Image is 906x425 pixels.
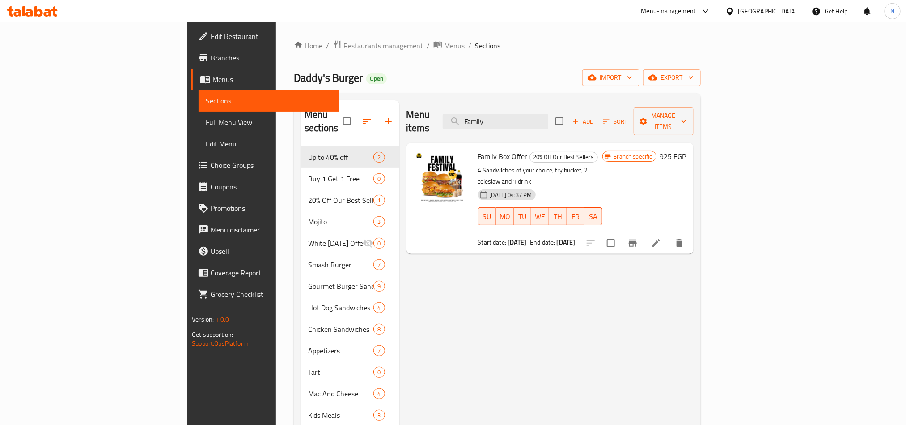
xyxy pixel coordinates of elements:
a: Choice Groups [191,155,339,176]
span: Restaurants management [343,40,423,51]
div: Mac And Cheese4 [301,383,399,404]
div: Up to 40% off2 [301,146,399,168]
span: Select section [550,112,569,131]
a: Support.OpsPlatform [192,338,249,349]
span: Gourmet Burger Sandwiches [308,281,373,292]
div: items [373,367,385,378]
button: FR [567,207,585,225]
b: [DATE] [508,236,526,248]
span: Branch specific [610,152,656,161]
span: 7 [374,261,384,269]
button: TH [549,207,567,225]
div: Chicken Sandwiches [308,324,373,335]
span: 4 [374,390,384,398]
div: items [373,152,385,163]
div: items [373,259,385,270]
div: Mojito [308,216,373,227]
span: Open [366,75,387,82]
div: Appetizers7 [301,340,399,361]
span: Add [571,116,595,127]
span: export [650,72,694,83]
span: 0 [374,368,384,377]
div: [GEOGRAPHIC_DATA] [738,6,797,16]
div: items [373,345,385,356]
div: items [373,324,385,335]
div: items [373,302,385,313]
span: Coverage Report [211,267,331,278]
a: Grocery Checklist [191,283,339,305]
h6: 925 EGP [660,150,686,163]
div: items [373,173,385,184]
div: Mojito3 [301,211,399,232]
a: Sections [199,90,339,112]
div: Open [366,73,387,84]
span: Sections [206,95,331,106]
span: 3 [374,411,384,420]
span: Up to 40% off [308,152,373,163]
span: Select to update [601,234,620,253]
a: Coverage Report [191,262,339,283]
span: 7 [374,347,384,355]
div: Buy 1 Get 1 Free0 [301,168,399,189]
button: SU [478,207,496,225]
span: Manage items [641,110,686,133]
span: TU [517,210,528,223]
li: / [468,40,471,51]
div: items [373,216,385,227]
span: Sections [475,40,500,51]
span: [DATE] 04:37 PM [486,191,536,199]
div: White Friday Offers [308,238,363,249]
button: MO [496,207,514,225]
span: Get support on: [192,329,233,340]
span: 20% Off Our Best Sellers [308,195,373,206]
a: Edit Menu [199,133,339,155]
span: Select all sections [338,112,356,131]
span: Choice Groups [211,160,331,171]
span: Menu disclaimer [211,224,331,235]
button: Manage items [634,107,694,135]
span: Smash Burger [308,259,373,270]
span: TH [553,210,563,223]
span: Buy 1 Get 1 Free [308,173,373,184]
div: Tart0 [301,361,399,383]
span: Sort [603,116,628,127]
div: Appetizers [308,345,373,356]
a: Menu disclaimer [191,219,339,240]
input: search [443,114,548,129]
button: Add section [378,111,399,132]
span: 20% Off Our Best Sellers [530,152,597,162]
span: Family Box Offer [478,150,528,163]
div: 20% Off Our Best Sellers1 [301,189,399,211]
button: WE [531,207,549,225]
span: Grocery Checklist [211,289,331,300]
a: Coupons [191,176,339,197]
button: delete [669,232,690,254]
span: 1.0.0 [216,313,229,325]
span: Tart [308,367,373,378]
span: MO [500,210,510,223]
span: Promotions [211,203,331,214]
span: 0 [374,239,384,248]
h2: Menu items [406,108,432,135]
div: items [373,281,385,292]
span: Edit Menu [206,138,331,149]
span: 9 [374,282,384,291]
span: N [890,6,894,16]
span: SU [482,210,492,223]
a: Menus [191,69,339,90]
div: Kids Meals [308,410,373,421]
span: import [589,72,632,83]
span: Edit Restaurant [211,31,331,42]
span: Start date: [478,236,507,248]
span: Mac And Cheese [308,388,373,399]
a: Upsell [191,240,339,262]
span: Full Menu View [206,117,331,128]
b: [DATE] [557,236,576,248]
button: Sort [601,115,630,129]
button: SA [584,207,602,225]
li: / [427,40,430,51]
